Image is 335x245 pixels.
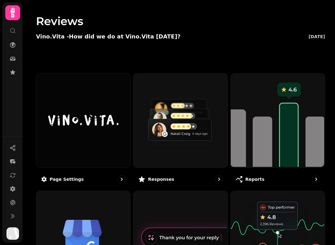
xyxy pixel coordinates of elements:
[50,176,84,182] p: Page settings
[5,227,20,240] button: User avatar
[48,101,118,140] img: How did we do at Vino.Vita today?
[118,176,125,182] svg: go to
[230,73,325,188] a: ReportsReports
[245,176,265,182] p: Reports
[148,176,174,182] p: Responses
[313,176,319,182] svg: go to
[36,73,131,188] a: How did we do at Vino.Vita today?Page settings
[133,73,227,167] img: Responses
[309,33,325,40] p: [DATE]
[36,32,181,41] p: Vino.Vita - How did we do at Vino.Vita [DATE]?
[7,227,19,240] img: User avatar
[216,176,222,182] svg: go to
[133,73,228,188] a: ResponsesResponses
[230,73,324,167] img: Reports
